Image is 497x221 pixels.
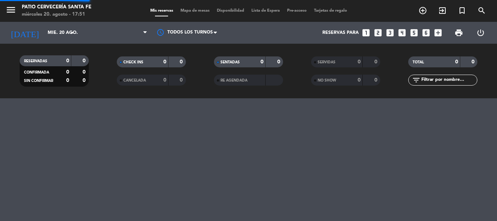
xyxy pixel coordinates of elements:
i: looks_two [373,28,383,38]
button: menu [5,4,16,18]
div: Patio Cervecería Santa Fe [22,4,91,11]
i: menu [5,4,16,15]
span: Disponibilidad [213,9,248,13]
i: looks_5 [409,28,419,38]
strong: 0 [66,78,69,83]
strong: 0 [277,59,282,64]
strong: 0 [83,78,87,83]
i: filter_list [412,76,421,84]
span: Mis reservas [147,9,177,13]
strong: 0 [374,78,379,83]
span: Reservas para [322,30,359,35]
span: Tarjetas de regalo [310,9,351,13]
span: RESERVADAS [24,59,47,63]
strong: 0 [472,59,476,64]
span: NO SHOW [318,79,336,82]
strong: 0 [66,58,69,63]
span: CANCELADA [123,79,146,82]
i: power_settings_new [476,28,485,37]
i: looks_6 [421,28,431,38]
strong: 0 [358,59,361,64]
i: arrow_drop_down [68,28,76,37]
span: CHECK INS [123,60,143,64]
strong: 0 [261,59,263,64]
input: Filtrar por nombre... [421,76,477,84]
span: SERVIDAS [318,60,335,64]
strong: 0 [163,59,166,64]
span: SENTADAS [220,60,240,64]
i: [DATE] [5,25,44,41]
div: miércoles 20. agosto - 17:51 [22,11,91,18]
strong: 0 [180,59,184,64]
i: add_circle_outline [418,6,427,15]
span: CONFIRMADA [24,71,49,74]
strong: 0 [83,70,87,75]
strong: 0 [180,78,184,83]
i: turned_in_not [458,6,466,15]
strong: 0 [358,78,361,83]
span: Mapa de mesas [177,9,213,13]
i: search [477,6,486,15]
span: RE AGENDADA [220,79,247,82]
strong: 0 [374,59,379,64]
i: add_box [433,28,443,38]
span: Lista de Espera [248,9,283,13]
i: exit_to_app [438,6,447,15]
strong: 0 [163,78,166,83]
i: looks_one [361,28,371,38]
i: looks_3 [385,28,395,38]
span: TOTAL [413,60,424,64]
span: SIN CONFIRMAR [24,79,53,83]
span: Pre-acceso [283,9,310,13]
i: looks_4 [397,28,407,38]
div: LOG OUT [470,22,492,44]
strong: 0 [66,70,69,75]
strong: 0 [83,58,87,63]
strong: 0 [455,59,458,64]
span: print [454,28,463,37]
